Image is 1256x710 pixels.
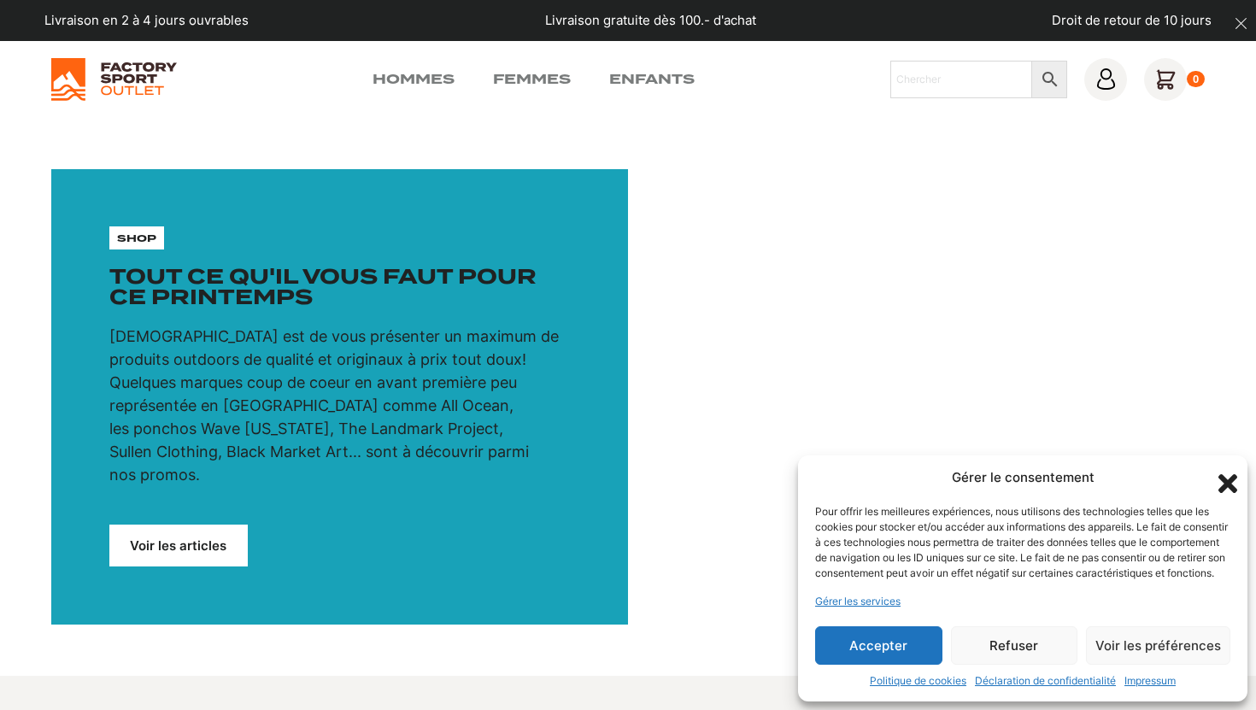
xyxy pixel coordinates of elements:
[44,11,249,31] p: Livraison en 2 à 4 jours ouvrables
[870,673,966,689] a: Politique de cookies
[890,61,1033,98] input: Chercher
[815,626,942,665] button: Accepter
[815,594,901,609] a: Gérer les services
[1124,673,1176,689] a: Impressum
[493,69,571,90] a: Femmes
[51,58,177,101] img: Factory Sport Outlet
[975,673,1116,689] a: Déclaration de confidentialité
[109,325,571,486] p: [DEMOGRAPHIC_DATA] est de vous présenter un maximum de produits outdoors de qualité et originaux ...
[117,231,156,246] p: shop
[1086,626,1230,665] button: Voir les préférences
[1226,9,1256,38] button: dismiss
[815,504,1229,581] div: Pour offrir les meilleures expériences, nous utilisons des technologies telles que les cookies po...
[109,525,248,566] a: Voir les articles
[951,626,1078,665] button: Refuser
[1213,469,1230,486] div: Fermer la boîte de dialogue
[609,69,695,90] a: Enfants
[1052,11,1212,31] p: Droit de retour de 10 jours
[373,69,455,90] a: Hommes
[545,11,756,31] p: Livraison gratuite dès 100.- d'achat
[1187,71,1205,88] div: 0
[109,267,571,308] h1: Tout ce qu'il vous faut pour ce printemps
[952,468,1095,488] div: Gérer le consentement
